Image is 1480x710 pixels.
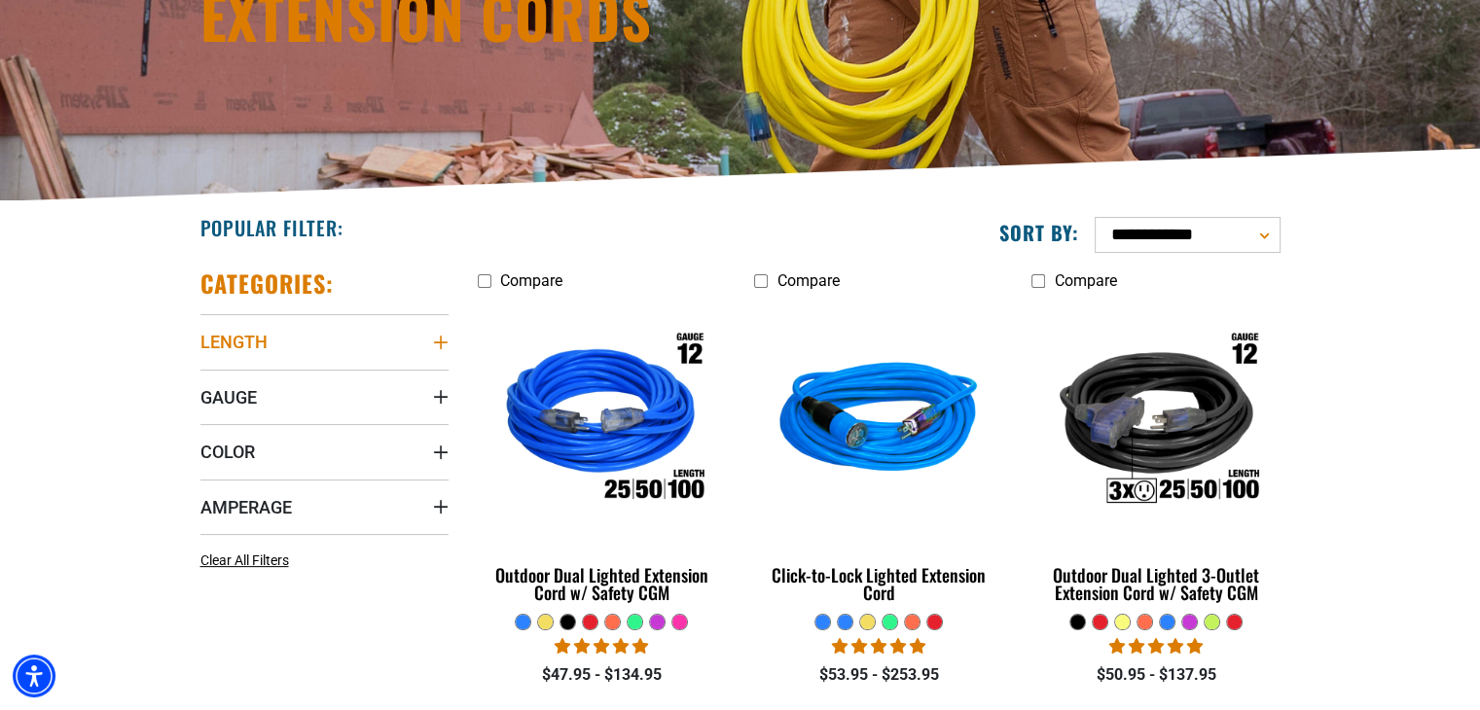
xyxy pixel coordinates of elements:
h2: Popular Filter: [200,215,343,240]
img: Outdoor Dual Lighted 3-Outlet Extension Cord w/ Safety CGM [1033,309,1279,533]
span: Length [200,331,268,353]
div: $53.95 - $253.95 [754,663,1002,687]
div: $47.95 - $134.95 [478,663,726,687]
span: 4.87 stars [832,637,925,656]
img: blue [756,309,1001,533]
span: Color [200,441,255,463]
span: 4.80 stars [1109,637,1203,656]
img: Outdoor Dual Lighted Extension Cord w/ Safety CGM [479,309,724,533]
summary: Length [200,314,449,369]
a: Outdoor Dual Lighted Extension Cord w/ Safety CGM Outdoor Dual Lighted Extension Cord w/ Safety CGM [478,300,726,613]
div: Outdoor Dual Lighted Extension Cord w/ Safety CGM [478,566,726,601]
div: $50.95 - $137.95 [1031,663,1280,687]
span: Amperage [200,496,292,518]
div: Accessibility Menu [13,655,55,697]
h2: Categories: [200,268,335,299]
span: Compare [776,271,839,290]
label: Sort by: [999,220,1079,245]
span: Compare [500,271,562,290]
div: Click-to-Lock Lighted Extension Cord [754,566,1002,601]
span: Gauge [200,386,257,408]
a: blue Click-to-Lock Lighted Extension Cord [754,300,1002,613]
a: Clear All Filters [200,550,297,571]
summary: Gauge [200,370,449,424]
summary: Color [200,424,449,479]
a: Outdoor Dual Lighted 3-Outlet Extension Cord w/ Safety CGM Outdoor Dual Lighted 3-Outlet Extensio... [1031,300,1280,613]
span: Clear All Filters [200,552,289,568]
span: Compare [1054,271,1116,290]
div: Outdoor Dual Lighted 3-Outlet Extension Cord w/ Safety CGM [1031,566,1280,601]
summary: Amperage [200,479,449,534]
span: 4.81 stars [555,637,648,656]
